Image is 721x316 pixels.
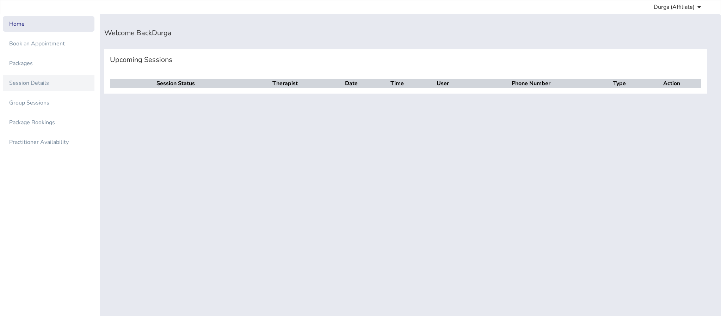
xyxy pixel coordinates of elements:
div: Package Bookings [9,118,55,127]
th: User [421,79,465,88]
th: Time [374,79,421,88]
th: Phone Number [465,79,597,88]
th: Date [329,79,374,88]
div: Session Details [9,79,49,87]
div: Welcome Back Durga [104,28,707,38]
th: Session Status [110,79,241,88]
th: Therapist [241,79,329,88]
div: Packages [9,59,33,68]
div: Book an Appointment [9,39,65,48]
div: Home [9,20,25,28]
th: Type [597,79,642,88]
span: Durga (Affiliate) [654,3,695,11]
div: Group Sessions [9,99,49,107]
th: Action [642,79,701,88]
div: Practitioner Availability [9,138,69,146]
div: Upcoming Sessions [110,55,701,65]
